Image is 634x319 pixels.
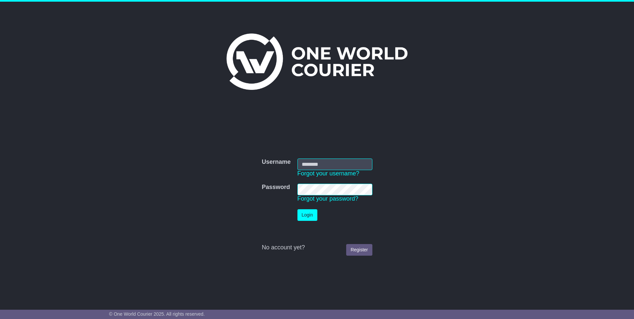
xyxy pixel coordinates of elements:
a: Register [346,244,372,256]
a: Forgot your username? [297,170,359,177]
a: Forgot your password? [297,195,358,202]
label: Password [262,184,290,191]
button: Login [297,209,317,221]
label: Username [262,159,290,166]
span: © One World Courier 2025. All rights reserved. [109,311,205,317]
div: No account yet? [262,244,372,251]
img: One World [226,33,408,90]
